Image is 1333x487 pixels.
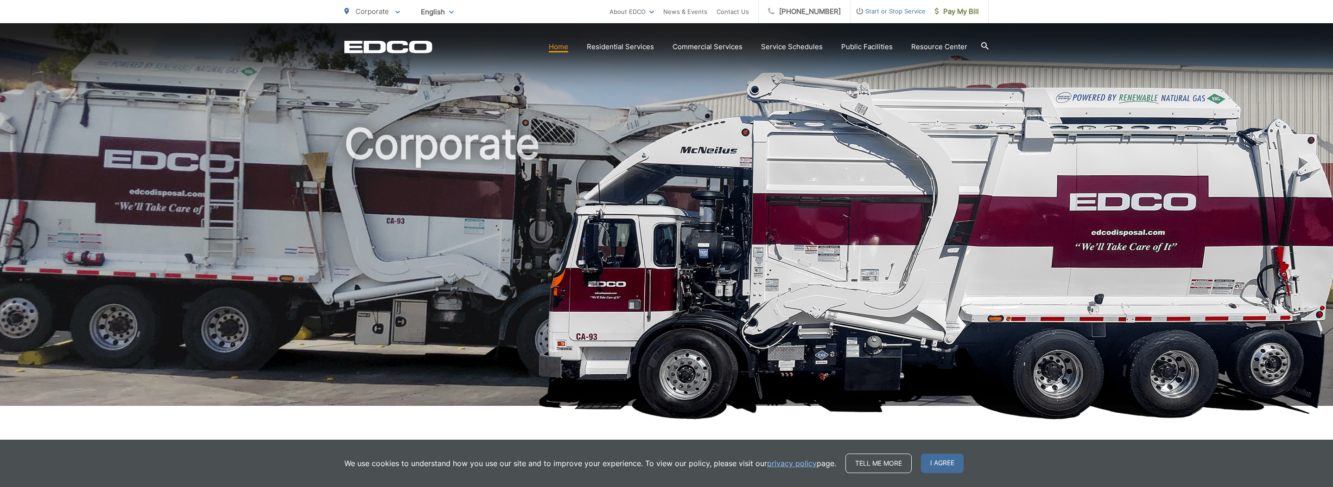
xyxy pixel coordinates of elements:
a: Service Schedules [761,41,823,52]
a: Resource Center [911,41,967,52]
a: privacy policy [767,458,817,469]
a: Tell me more [845,454,912,473]
a: Commercial Services [673,41,743,52]
span: Corporate [355,7,389,16]
span: Pay My Bill [935,6,979,17]
a: Residential Services [587,41,654,52]
a: About EDCO [609,6,654,17]
a: News & Events [663,6,707,17]
h1: Corporate [344,121,989,414]
span: English [414,4,461,20]
p: We use cookies to understand how you use our site and to improve your experience. To view our pol... [344,458,836,469]
a: Contact Us [717,6,749,17]
span: I agree [921,454,964,473]
a: Public Facilities [841,41,893,52]
a: EDCD logo. Return to the homepage. [344,40,432,53]
a: Home [549,41,568,52]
